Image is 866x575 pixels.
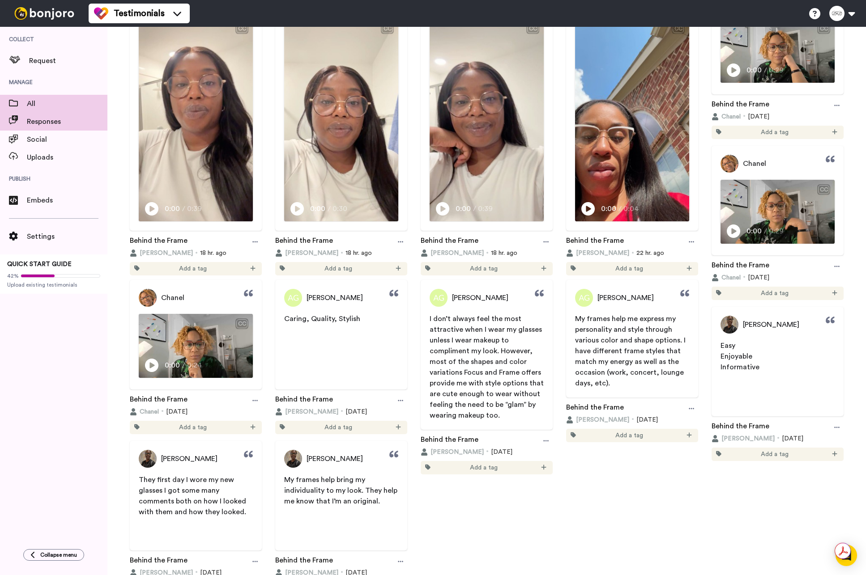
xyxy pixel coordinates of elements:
[721,19,835,83] img: Video Thumbnail
[818,185,829,194] div: CC
[130,407,262,416] div: [DATE]
[139,314,253,378] img: Video Thumbnail
[27,195,107,206] span: Embeds
[307,292,363,303] span: [PERSON_NAME]
[284,450,302,468] img: Profile Picture
[721,434,775,443] span: [PERSON_NAME]
[40,551,77,558] span: Collapse menu
[721,342,735,349] span: Easy
[236,319,247,328] div: CC
[478,203,494,214] span: 0:39
[566,415,629,424] button: [PERSON_NAME]
[721,316,738,334] img: Profile Picture
[27,98,107,109] span: All
[421,249,553,258] div: 18 hr. ago
[307,453,363,464] span: [PERSON_NAME]
[284,289,302,307] img: Profile Picture
[275,249,338,258] button: [PERSON_NAME]
[470,463,498,472] span: Add a tag
[284,315,360,322] span: Caring, Quality, Stylish
[712,112,741,121] button: Chanel
[27,116,107,127] span: Responses
[769,65,785,76] span: 0:29
[430,19,544,221] img: Video Thumbnail
[421,249,484,258] button: [PERSON_NAME]
[615,431,643,440] span: Add a tag
[712,99,769,112] a: Behind the Frame
[743,319,799,330] span: [PERSON_NAME]
[430,289,448,307] img: Profile Picture
[566,249,698,258] div: 22 hr. ago
[576,249,629,258] span: [PERSON_NAME]
[721,180,835,244] img: Video Thumbnail
[328,203,331,214] span: /
[566,235,624,249] a: Behind the Frame
[161,453,218,464] span: [PERSON_NAME]
[761,128,789,137] span: Add a tag
[527,24,538,33] div: CC
[284,19,398,221] img: Video Thumbnail
[23,549,84,561] button: Collapse menu
[140,407,159,416] span: Chanel
[575,315,687,387] span: My frames help me express my personality and style through various color and shape options. I hav...
[275,249,407,258] div: 18 hr. ago
[575,289,593,307] img: Profile Picture
[139,289,157,307] img: Profile Picture
[179,264,207,273] span: Add a tag
[597,292,654,303] span: [PERSON_NAME]
[324,423,352,432] span: Add a tag
[130,394,188,407] a: Behind the Frame
[764,65,767,76] span: /
[721,112,741,121] span: Chanel
[29,55,107,66] span: Request
[712,434,775,443] button: [PERSON_NAME]
[761,450,789,459] span: Add a tag
[673,24,684,33] div: CC
[27,152,107,163] span: Uploads
[275,235,333,249] a: Behind the Frame
[7,272,19,279] span: 42%
[7,281,100,288] span: Upload existing testimonials
[747,226,762,237] span: 0:00
[310,203,326,214] span: 0:00
[721,273,741,282] span: Chanel
[623,203,639,214] span: 0:04
[712,260,769,273] a: Behind the Frame
[769,226,785,237] span: 0:29
[431,249,484,258] span: [PERSON_NAME]
[179,423,207,432] span: Add a tag
[139,476,248,516] span: They first day I wore my new glasses I got some many comments both on how I looked with them and ...
[187,203,203,214] span: 0:39
[7,261,72,267] span: QUICK START GUIDE
[187,360,203,371] span: 0:24
[285,407,338,416] span: [PERSON_NAME]
[275,407,338,416] button: [PERSON_NAME]
[431,448,484,457] span: [PERSON_NAME]
[140,249,193,258] span: [PERSON_NAME]
[165,360,180,371] span: 0:00
[275,394,333,407] a: Behind the Frame
[619,203,622,214] span: /
[130,249,262,258] div: 18 hr. ago
[275,407,407,416] div: [DATE]
[430,315,546,419] span: I don’t always feel the most attractive when I wear my glasses unless I wear makeup to compliment...
[421,448,484,457] button: [PERSON_NAME]
[165,203,180,214] span: 0:00
[566,249,629,258] button: [PERSON_NAME]
[566,402,624,415] a: Behind the Frame
[130,249,193,258] button: [PERSON_NAME]
[712,273,741,282] button: Chanel
[421,235,478,249] a: Behind the Frame
[27,231,107,242] span: Settings
[743,158,766,169] span: Chanel
[161,292,184,303] span: Chanel
[470,264,498,273] span: Add a tag
[130,235,188,249] a: Behind the Frame
[139,19,253,221] img: Video Thumbnail
[712,421,769,434] a: Behind the Frame
[615,264,643,273] span: Add a tag
[94,6,108,21] img: tm-color.svg
[712,434,844,443] div: [DATE]
[721,364,759,371] span: Informative
[818,24,829,33] div: CC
